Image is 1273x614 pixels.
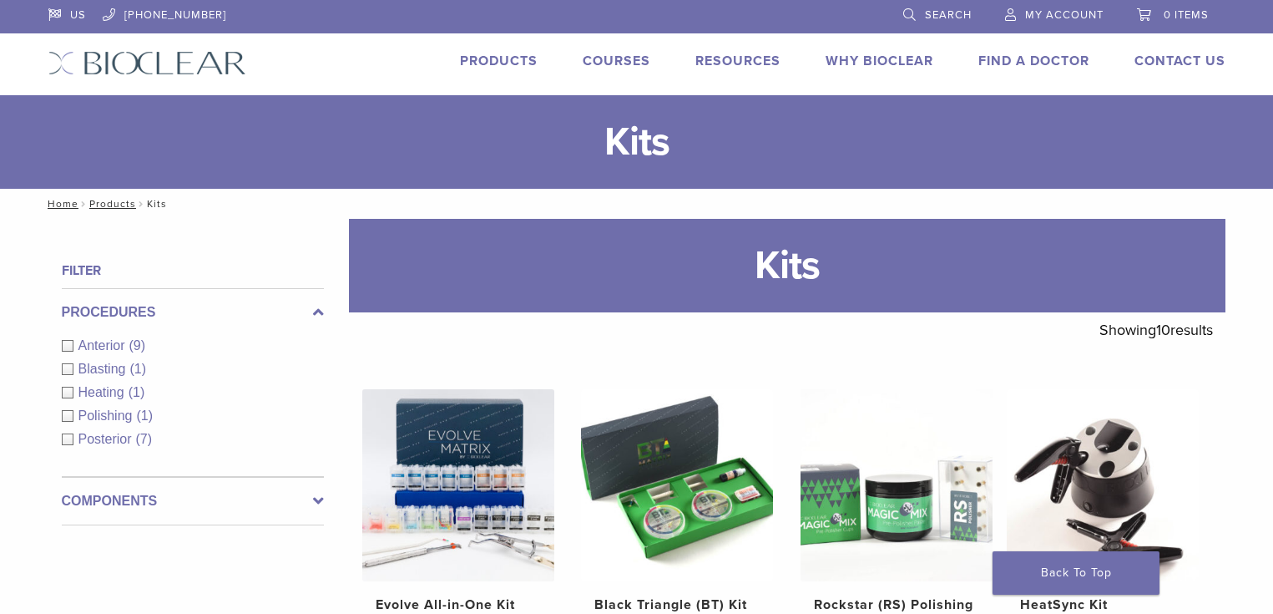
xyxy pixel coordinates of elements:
[695,53,780,69] a: Resources
[129,362,146,376] span: (1)
[581,389,773,581] img: Black Triangle (BT) Kit
[349,219,1225,312] h1: Kits
[78,432,136,446] span: Posterior
[78,200,89,208] span: /
[78,362,130,376] span: Blasting
[1025,8,1104,22] span: My Account
[801,389,993,581] img: Rockstar (RS) Polishing Kit
[583,53,650,69] a: Courses
[48,51,246,75] img: Bioclear
[1134,53,1225,69] a: Contact Us
[62,491,324,511] label: Components
[129,385,145,399] span: (1)
[136,432,153,446] span: (7)
[826,53,933,69] a: Why Bioclear
[78,385,129,399] span: Heating
[1164,8,1209,22] span: 0 items
[78,338,129,353] span: Anterior
[993,551,1159,595] a: Back To Top
[136,200,147,208] span: /
[89,198,136,210] a: Products
[925,8,972,22] span: Search
[62,302,324,322] label: Procedures
[43,198,78,210] a: Home
[136,408,153,423] span: (1)
[36,189,1238,219] nav: Kits
[129,338,146,353] span: (9)
[1156,321,1170,339] span: 10
[362,389,554,581] img: Evolve All-in-One Kit
[1007,389,1199,581] img: HeatSync Kit
[1099,312,1213,348] p: Showing results
[460,53,538,69] a: Products
[62,261,324,281] h4: Filter
[978,53,1089,69] a: Find A Doctor
[78,408,137,423] span: Polishing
